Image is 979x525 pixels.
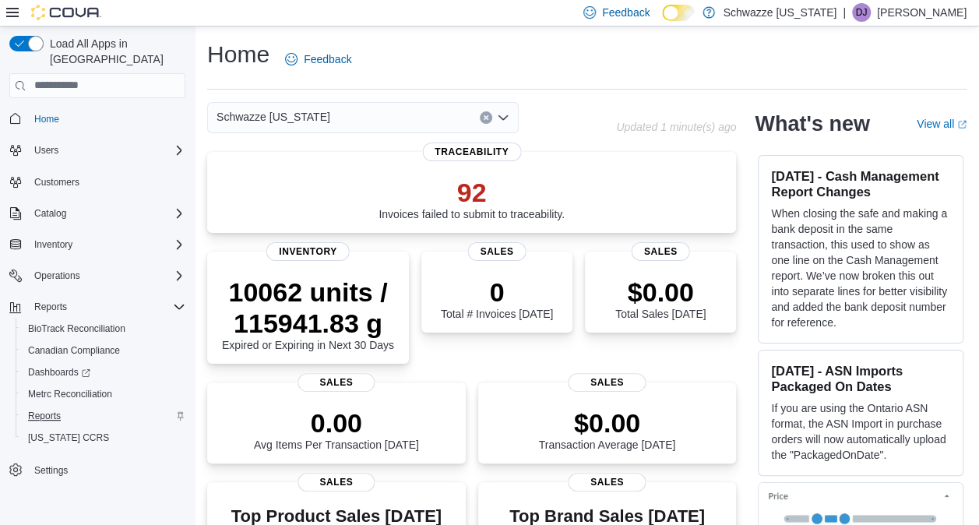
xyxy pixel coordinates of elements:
[3,458,192,481] button: Settings
[16,318,192,340] button: BioTrack Reconciliation
[22,363,185,382] span: Dashboards
[539,407,676,439] p: $0.00
[279,44,357,75] a: Feedback
[34,464,68,477] span: Settings
[22,428,115,447] a: [US_STATE] CCRS
[16,427,192,449] button: [US_STATE] CCRS
[207,39,269,70] h1: Home
[877,3,967,22] p: [PERSON_NAME]
[28,110,65,129] a: Home
[28,204,72,223] button: Catalog
[615,277,706,320] div: Total Sales [DATE]
[3,234,192,255] button: Inventory
[28,460,185,479] span: Settings
[28,235,79,254] button: Inventory
[28,298,185,316] span: Reports
[28,388,112,400] span: Metrc Reconciliation
[632,242,690,261] span: Sales
[34,301,67,313] span: Reports
[28,298,73,316] button: Reports
[28,344,120,357] span: Canadian Compliance
[28,141,65,160] button: Users
[22,407,185,425] span: Reports
[28,172,185,192] span: Customers
[480,111,492,124] button: Clear input
[441,277,553,320] div: Total # Invoices [DATE]
[220,277,396,339] p: 10062 units / 115941.83 g
[34,207,66,220] span: Catalog
[28,366,90,379] span: Dashboards
[569,373,646,392] span: Sales
[34,270,80,282] span: Operations
[28,266,86,285] button: Operations
[28,410,61,422] span: Reports
[28,432,109,444] span: [US_STATE] CCRS
[298,373,375,392] span: Sales
[22,385,185,403] span: Metrc Reconciliation
[539,407,676,451] div: Transaction Average [DATE]
[254,407,419,451] div: Avg Items Per Transaction [DATE]
[957,120,967,129] svg: External link
[31,5,101,20] img: Cova
[3,139,192,161] button: Users
[22,319,132,338] a: BioTrack Reconciliation
[304,51,351,67] span: Feedback
[298,473,375,492] span: Sales
[615,277,706,308] p: $0.00
[3,203,192,224] button: Catalog
[662,21,663,22] span: Dark Mode
[16,383,192,405] button: Metrc Reconciliation
[217,107,330,126] span: Schwazze [US_STATE]
[3,107,192,130] button: Home
[441,277,553,308] p: 0
[843,3,846,22] p: |
[28,235,185,254] span: Inventory
[28,266,185,285] span: Operations
[220,277,396,351] div: Expired or Expiring in Next 30 Days
[3,171,192,193] button: Customers
[22,341,185,360] span: Canadian Compliance
[28,322,125,335] span: BioTrack Reconciliation
[34,238,72,251] span: Inventory
[771,206,950,330] p: When closing the safe and making a bank deposit in the same transaction, this used to show as one...
[9,101,185,522] nav: Complex example
[34,176,79,189] span: Customers
[16,340,192,361] button: Canadian Compliance
[3,296,192,318] button: Reports
[468,242,526,261] span: Sales
[28,141,185,160] span: Users
[422,143,521,161] span: Traceability
[22,319,185,338] span: BioTrack Reconciliation
[771,363,950,394] h3: [DATE] - ASN Imports Packaged On Dates
[3,265,192,287] button: Operations
[497,111,509,124] button: Open list of options
[22,341,126,360] a: Canadian Compliance
[34,144,58,157] span: Users
[16,405,192,427] button: Reports
[34,113,59,125] span: Home
[771,168,950,199] h3: [DATE] - Cash Management Report Changes
[771,400,950,463] p: If you are using the Ontario ASN format, the ASN Import in purchase orders will now automatically...
[569,473,646,492] span: Sales
[16,361,192,383] a: Dashboards
[44,36,185,67] span: Load All Apps in [GEOGRAPHIC_DATA]
[28,109,185,129] span: Home
[254,407,419,439] p: 0.00
[917,118,967,130] a: View allExternal link
[28,461,74,480] a: Settings
[856,3,868,22] span: DJ
[723,3,836,22] p: Schwazze [US_STATE]
[28,173,86,192] a: Customers
[22,363,97,382] a: Dashboards
[28,204,185,223] span: Catalog
[22,428,185,447] span: Washington CCRS
[22,385,118,403] a: Metrc Reconciliation
[379,177,565,220] div: Invoices failed to submit to traceability.
[662,5,695,21] input: Dark Mode
[755,111,869,136] h2: What's new
[602,5,650,20] span: Feedback
[22,407,67,425] a: Reports
[266,242,350,261] span: Inventory
[379,177,565,208] p: 92
[616,121,736,133] p: Updated 1 minute(s) ago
